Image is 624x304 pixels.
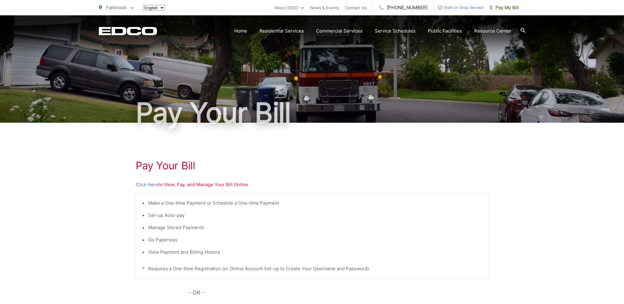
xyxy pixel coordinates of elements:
[106,5,126,10] span: Fallbrook
[428,27,462,35] a: Public Facilities
[136,181,158,188] a: Click Here
[310,4,339,11] a: News & Events
[345,4,367,11] a: Contact Us
[474,27,511,35] a: Resource Center
[375,27,416,35] a: Service Schedules
[99,27,157,35] a: EDCD logo. Return to the homepage.
[143,5,165,11] select: Select a language
[316,27,362,35] a: Commercial Services
[148,248,482,256] li: View Payment and Billing History
[142,265,482,272] p: * Requires a One-time Registration (or Online Account Set-up to Create Your Username and Password)
[136,181,489,188] p: to View, Pay, and Manage Your Bill Online
[148,199,482,207] li: Make a One-time Payment or Schedule a One-time Payment
[490,4,519,11] span: Pay My Bill
[148,224,482,231] li: Manage Stored Payments
[274,4,304,11] a: About EDCO
[148,212,482,219] li: Set-up Auto-pay
[234,27,247,35] a: Home
[259,27,304,35] a: Residential Services
[99,98,525,128] h1: Pay Your Bill
[188,288,489,297] p: - OR -
[136,160,489,172] h1: Pay Your Bill
[148,236,482,244] li: Go Paperless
